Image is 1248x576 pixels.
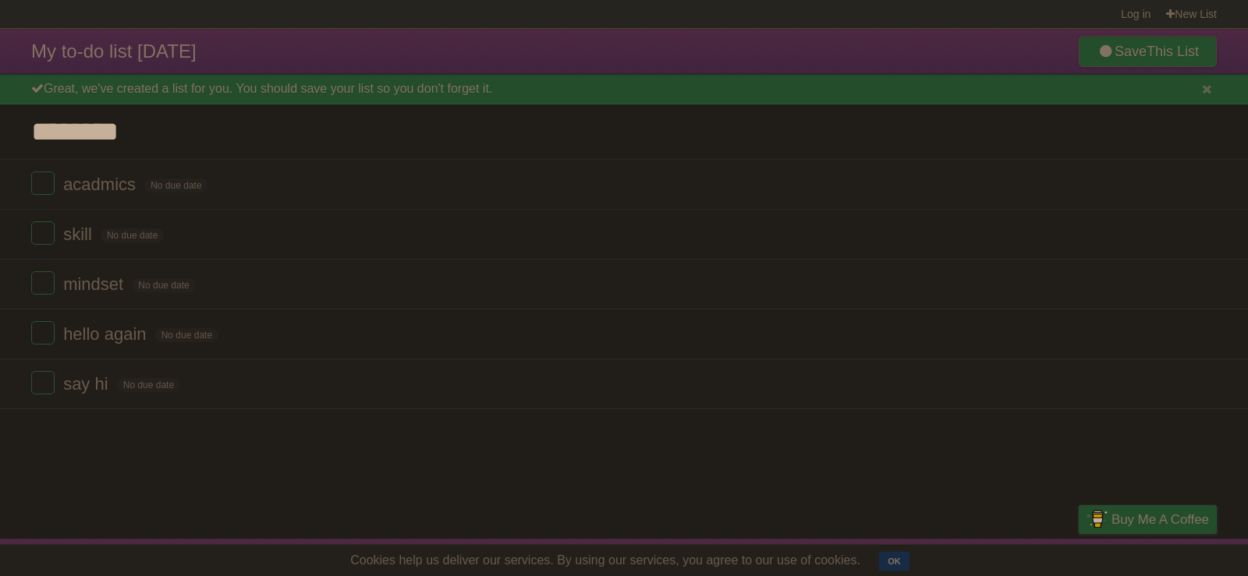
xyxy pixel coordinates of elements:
[63,324,150,344] span: hello again
[879,552,909,571] button: OK
[31,271,55,295] label: Done
[63,175,140,194] span: acadmics
[871,542,904,572] a: About
[1058,542,1099,572] a: Privacy
[144,178,207,193] span: No due date
[101,228,164,242] span: No due date
[1147,44,1199,59] b: This List
[1079,36,1217,67] a: SaveThis List
[63,374,112,394] span: say hi
[31,321,55,345] label: Done
[117,378,180,392] span: No due date
[335,545,876,576] span: Cookies help us deliver our services. By using our services, you agree to our use of cookies.
[1087,506,1108,532] img: Buy me a coffee
[31,371,55,394] label: Done
[132,278,195,292] span: No due date
[31,171,55,195] label: Done
[31,41,197,62] span: My to-do list [DATE]
[1119,542,1217,572] a: Suggest a feature
[1111,506,1209,533] span: Buy me a coffee
[1005,542,1040,572] a: Terms
[63,274,127,294] span: mindset
[1079,505,1217,534] a: Buy me a coffee
[155,328,218,342] span: No due date
[923,542,986,572] a: Developers
[63,224,96,244] span: skill
[31,221,55,245] label: Done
